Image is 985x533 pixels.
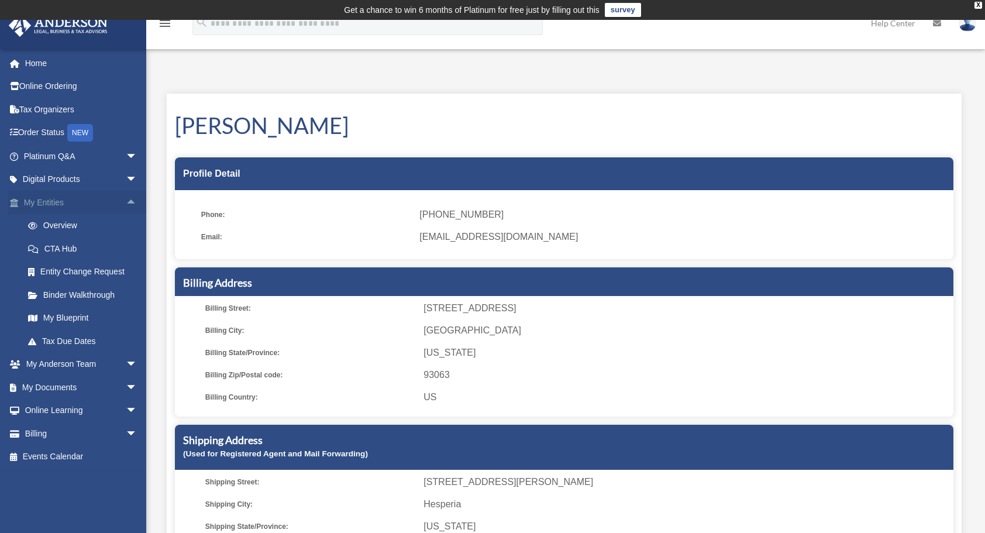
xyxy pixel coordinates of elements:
[8,422,155,445] a: Billingarrow_drop_down
[423,496,949,513] span: Hesperia
[183,276,945,290] h5: Billing Address
[126,145,149,169] span: arrow_drop_down
[201,229,411,245] span: Email:
[205,322,415,339] span: Billing City:
[8,376,155,399] a: My Documentsarrow_drop_down
[175,110,953,141] h1: [PERSON_NAME]
[344,3,600,17] div: Get a chance to win 6 months of Platinum for free just by filling out this
[8,445,155,469] a: Events Calendar
[423,367,949,383] span: 93063
[8,51,155,75] a: Home
[205,300,415,317] span: Billing Street:
[16,237,155,260] a: CTA Hub
[423,300,949,317] span: [STREET_ADDRESS]
[423,474,949,490] span: [STREET_ADDRESS][PERSON_NAME]
[16,214,155,238] a: Overview
[5,14,111,37] img: Anderson Advisors Platinum Portal
[8,353,155,376] a: My Anderson Teamarrow_drop_down
[201,207,411,223] span: Phone:
[8,145,155,168] a: Platinum Q&Aarrow_drop_down
[16,260,155,284] a: Entity Change Request
[16,329,155,353] a: Tax Due Dates
[8,121,155,145] a: Order StatusNEW
[419,229,945,245] span: [EMAIL_ADDRESS][DOMAIN_NAME]
[205,367,415,383] span: Billing Zip/Postal code:
[205,345,415,361] span: Billing State/Province:
[126,376,149,400] span: arrow_drop_down
[126,191,149,215] span: arrow_drop_up
[423,345,949,361] span: [US_STATE]
[158,16,172,30] i: menu
[8,191,155,214] a: My Entitiesarrow_drop_up
[16,283,155,307] a: Binder Walkthrough
[67,124,93,142] div: NEW
[8,75,155,98] a: Online Ordering
[974,2,982,9] div: close
[183,449,368,458] small: (Used for Registered Agent and Mail Forwarding)
[126,422,149,446] span: arrow_drop_down
[158,20,172,30] a: menu
[8,98,155,121] a: Tax Organizers
[126,399,149,423] span: arrow_drop_down
[419,207,945,223] span: [PHONE_NUMBER]
[959,15,976,32] img: User Pic
[8,168,155,191] a: Digital Productsarrow_drop_down
[605,3,641,17] a: survey
[423,389,949,405] span: US
[205,389,415,405] span: Billing Country:
[195,16,208,29] i: search
[205,496,415,513] span: Shipping City:
[16,307,155,330] a: My Blueprint
[126,168,149,192] span: arrow_drop_down
[183,433,945,448] h5: Shipping Address
[205,474,415,490] span: Shipping Street:
[423,322,949,339] span: [GEOGRAPHIC_DATA]
[126,353,149,377] span: arrow_drop_down
[8,399,155,422] a: Online Learningarrow_drop_down
[175,157,953,190] div: Profile Detail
